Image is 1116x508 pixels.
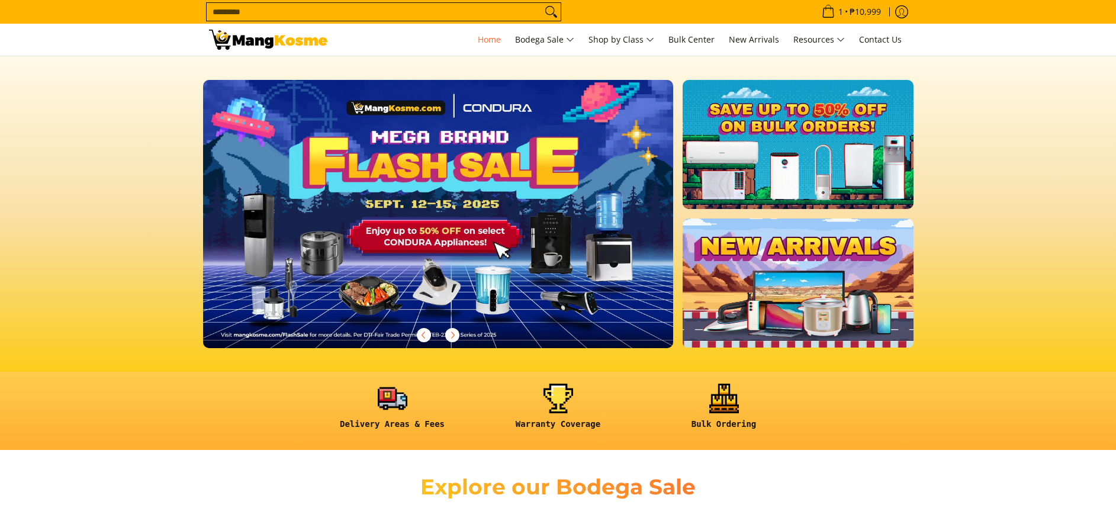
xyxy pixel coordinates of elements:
[837,8,845,16] span: 1
[818,5,885,18] span: •
[515,33,574,47] span: Bodega Sale
[662,24,721,56] a: Bulk Center
[583,24,660,56] a: Shop by Class
[787,24,851,56] a: Resources
[668,34,715,45] span: Bulk Center
[411,322,437,348] button: Previous
[509,24,580,56] a: Bodega Sale
[647,384,801,439] a: <h6><strong>Bulk Ordering</strong></h6>
[853,24,908,56] a: Contact Us
[859,34,902,45] span: Contact Us
[588,33,654,47] span: Shop by Class
[848,8,883,16] span: ₱10,999
[478,34,501,45] span: Home
[472,24,507,56] a: Home
[203,80,674,348] img: Desktop homepage 29339654 2507 42fb b9ff a0650d39e9ed
[481,384,635,439] a: <h6><strong>Warranty Coverage</strong></h6>
[209,30,327,50] img: Mang Kosme: Your Home Appliances Warehouse Sale Partner!
[793,33,845,47] span: Resources
[729,34,779,45] span: New Arrivals
[316,384,469,439] a: <h6><strong>Delivery Areas & Fees</strong></h6>
[439,322,465,348] button: Next
[723,24,785,56] a: New Arrivals
[339,24,908,56] nav: Main Menu
[387,474,730,500] h2: Explore our Bodega Sale
[542,3,561,21] button: Search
